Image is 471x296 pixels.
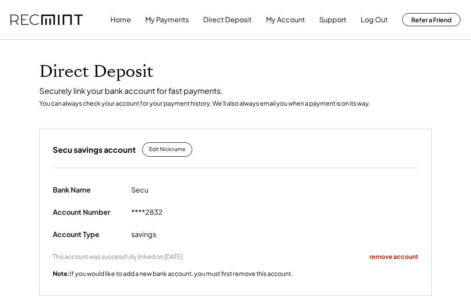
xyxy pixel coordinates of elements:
div: Account Number [53,208,131,217]
div: Edit Nickname [149,146,185,153]
img: recmint-logotype%403x.png [10,14,83,25]
div: savings [131,230,236,239]
button: Refer a Friend [402,13,461,26]
div: remove account [369,252,418,261]
button: My Account [266,11,305,28]
div: Account Type [53,230,131,239]
button: Direct Deposit [203,11,252,28]
div: If you would like to add a new bank account, you must first remove this account. [53,269,293,278]
div: Bank Name [53,186,131,195]
div: Secu [131,186,236,195]
button: Home [110,11,131,28]
h3: Secu savings account [53,145,136,155]
div: Securely link your bank account for fast payments. [39,86,432,96]
button: Log Out [361,11,388,28]
h1: Direct Deposit [39,62,432,82]
div: This account was successfully linked on [DATE] [53,252,183,260]
div: You can always check your account for your payment history. We'll also always email you when a pa... [39,99,432,107]
button: My Payments [145,11,189,28]
button: Support [319,11,346,28]
strong: Note: [53,269,70,277]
